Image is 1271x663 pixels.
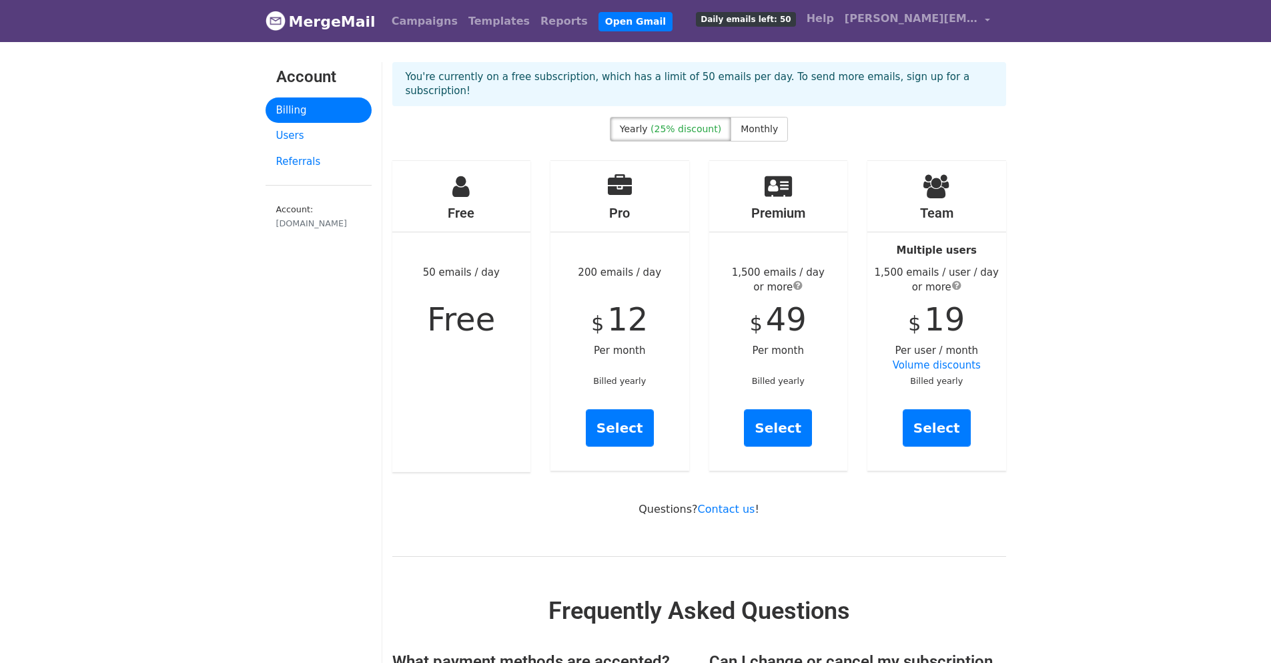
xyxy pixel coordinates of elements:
h4: Premium [709,205,848,221]
a: Daily emails left: 50 [691,5,801,32]
a: Reports [535,8,593,35]
a: Contact us [698,503,755,515]
span: Daily emails left: 50 [696,12,795,27]
span: $ [591,312,604,335]
h3: Account [276,67,361,87]
a: Referrals [266,149,372,175]
small: Billed yearly [593,376,646,386]
div: 1,500 emails / day or more [709,265,848,295]
a: Billing [266,97,372,124]
a: Open Gmail [598,12,673,31]
span: $ [750,312,763,335]
span: 12 [607,300,648,338]
span: $ [908,312,921,335]
a: Select [586,409,654,447]
span: [PERSON_NAME][EMAIL_ADDRESS][DOMAIN_NAME] [845,11,978,27]
a: Campaigns [386,8,463,35]
span: (25% discount) [651,124,721,134]
div: Per user / month [867,161,1006,471]
span: Free [427,300,495,338]
div: 50 emails / day [392,161,531,472]
small: Billed yearly [752,376,805,386]
p: Questions? ! [392,502,1006,516]
div: Per month [709,161,848,471]
a: Templates [463,8,535,35]
span: 49 [766,300,807,338]
p: You're currently on a free subscription, which has a limit of 50 emails per day. To send more ema... [406,70,993,98]
small: Account: [276,204,361,230]
h4: Free [392,205,531,221]
a: Users [266,123,372,149]
img: MergeMail logo [266,11,286,31]
h2: Frequently Asked Questions [392,597,1006,626]
a: Help [801,5,839,32]
h4: Team [867,205,1006,221]
a: Volume discounts [893,359,981,371]
a: Select [744,409,812,447]
h4: Pro [550,205,689,221]
small: Billed yearly [910,376,963,386]
a: MergeMail [266,7,376,35]
span: Yearly [620,124,648,134]
span: Monthly [741,124,778,134]
div: [DOMAIN_NAME] [276,217,361,230]
span: 19 [924,300,965,338]
a: Select [903,409,971,447]
div: 200 emails / day Per month [550,161,689,471]
div: 1,500 emails / user / day or more [867,265,1006,295]
a: [PERSON_NAME][EMAIL_ADDRESS][DOMAIN_NAME] [839,5,995,37]
strong: Multiple users [897,244,977,256]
